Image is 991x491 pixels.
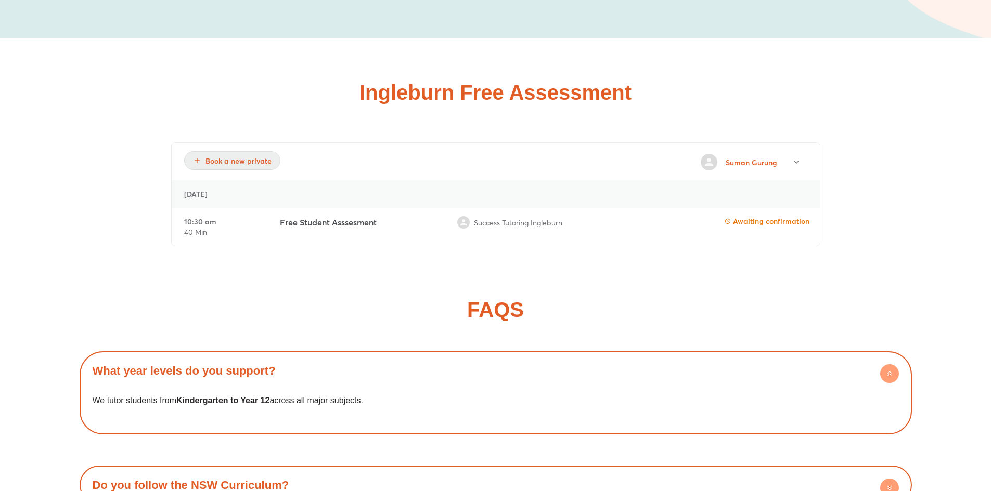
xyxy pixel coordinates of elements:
span: across all major subjects. [269,396,363,405]
div: What year levels do you support? [85,385,907,429]
a: What year levels do you support? [93,364,276,377]
h2: Ingleburn Free Assessment [359,82,632,103]
span: We tutor students from [93,396,177,405]
div: What year levels do you support? [85,356,907,385]
b: Kindergarten to Year 12 [176,396,269,405]
h2: FAQS [467,299,524,320]
iframe: Chat Widget [818,374,991,491]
